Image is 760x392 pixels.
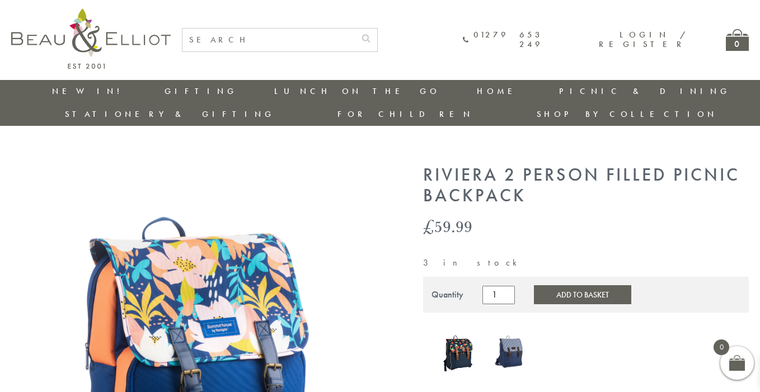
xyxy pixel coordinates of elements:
[537,108,717,120] a: Shop by collection
[431,290,463,300] div: Quantity
[534,285,631,304] button: Add to Basket
[726,29,749,51] a: 0
[165,86,237,97] a: Gifting
[559,86,730,97] a: Picnic & Dining
[52,86,127,97] a: New in!
[337,108,473,120] a: For Children
[482,286,515,304] input: Product quantity
[477,86,522,97] a: Home
[714,339,729,355] span: 0
[599,29,687,50] a: Login / Register
[440,329,479,372] img: Strawberries & Cream 4 Person Filled Backpack Picnic Set
[463,30,543,50] a: 01279 653 249
[423,215,434,238] span: £
[490,332,529,372] a: Three Rivers 2 Person Filled Backpack picnic set
[423,165,749,206] h1: Riviera 2 Person Filled Picnic Backpack
[65,108,275,120] a: Stationery & Gifting
[423,215,472,238] bdi: 59.99
[440,329,479,375] a: Strawberries & Cream 4 Person Filled Backpack Picnic Set
[274,86,440,97] a: Lunch On The Go
[490,332,529,370] img: Three Rivers 2 Person Filled Backpack picnic set
[423,258,749,268] p: 3 in stock
[182,29,355,51] input: SEARCH
[11,8,171,69] img: logo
